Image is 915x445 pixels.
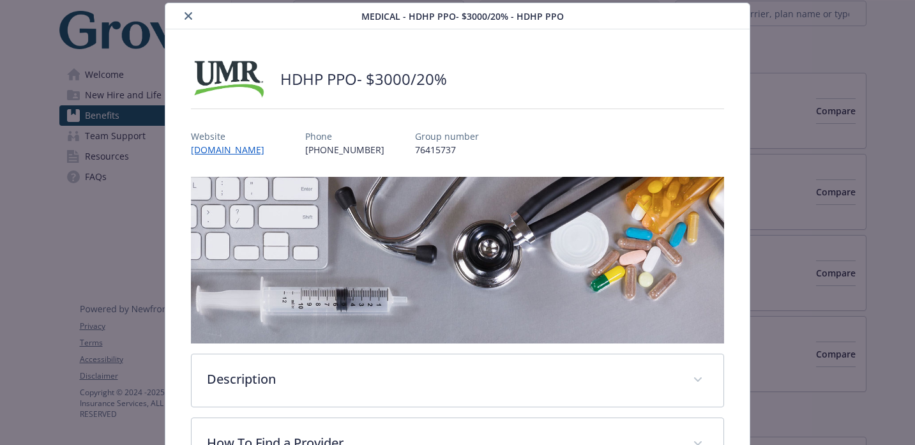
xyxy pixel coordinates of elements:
div: Description [192,354,723,407]
p: 76415737 [415,143,479,156]
h2: HDHP PPO- $3000/20% [280,68,447,90]
p: Group number [415,130,479,143]
button: close [181,8,196,24]
p: Website [191,130,275,143]
img: banner [191,177,724,343]
p: Description [207,370,677,389]
a: [DOMAIN_NAME] [191,144,275,156]
p: Phone [305,130,384,143]
p: [PHONE_NUMBER] [305,143,384,156]
span: Medical - HDHP PPO- $3000/20% - HDHP PPO [361,10,564,23]
img: UMR [191,60,268,98]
